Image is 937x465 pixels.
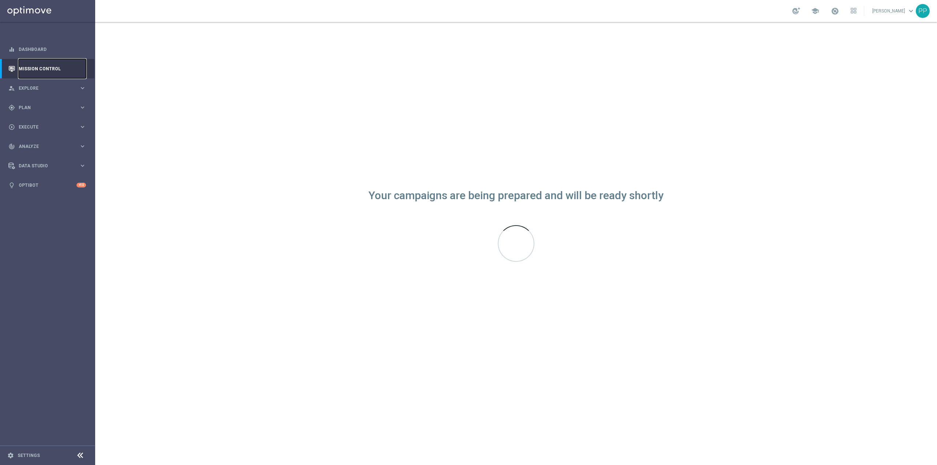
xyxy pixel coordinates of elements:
[8,104,15,111] i: gps_fixed
[8,124,15,130] i: play_circle_outline
[7,452,14,459] i: settings
[8,85,86,91] button: person_search Explore keyboard_arrow_right
[8,144,86,149] button: track_changes Analyze keyboard_arrow_right
[8,163,79,169] div: Data Studio
[79,104,86,111] i: keyboard_arrow_right
[8,163,86,169] button: Data Studio keyboard_arrow_right
[79,85,86,92] i: keyboard_arrow_right
[916,4,930,18] div: PP
[19,59,86,78] a: Mission Control
[8,85,79,92] div: Explore
[811,7,819,15] span: school
[76,183,86,187] div: +10
[8,105,86,111] button: gps_fixed Plan keyboard_arrow_right
[907,7,915,15] span: keyboard_arrow_down
[19,164,79,168] span: Data Studio
[79,143,86,150] i: keyboard_arrow_right
[8,66,86,72] button: Mission Control
[18,453,40,458] a: Settings
[19,105,79,110] span: Plan
[8,182,15,189] i: lightbulb
[8,175,86,195] div: Optibot
[8,104,79,111] div: Plan
[19,40,86,59] a: Dashboard
[8,124,86,130] button: play_circle_outline Execute keyboard_arrow_right
[8,59,86,78] div: Mission Control
[8,40,86,59] div: Dashboard
[8,85,15,92] i: person_search
[871,5,916,16] a: [PERSON_NAME]keyboard_arrow_down
[8,46,86,52] button: equalizer Dashboard
[19,175,76,195] a: Optibot
[8,46,15,53] i: equalizer
[369,193,664,199] div: Your campaigns are being prepared and will be ready shortly
[19,125,79,129] span: Execute
[79,123,86,130] i: keyboard_arrow_right
[8,124,79,130] div: Execute
[19,86,79,90] span: Explore
[8,143,79,150] div: Analyze
[8,182,86,188] button: lightbulb Optibot +10
[79,162,86,169] i: keyboard_arrow_right
[8,143,15,150] i: track_changes
[19,144,79,149] span: Analyze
